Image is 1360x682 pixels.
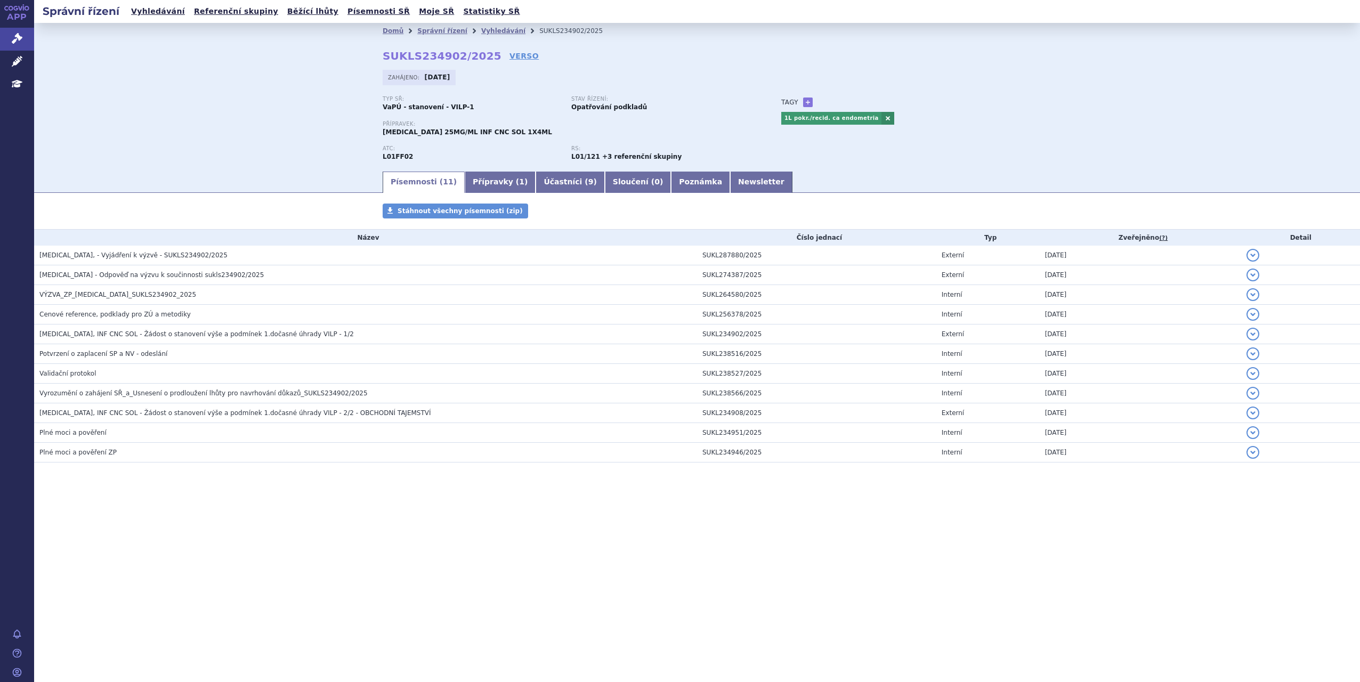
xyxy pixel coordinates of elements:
[39,389,368,397] span: Vyrozumění o zahájení SŘ_a_Usnesení o prodloužení lhůty pro navrhování důkazů_SUKLS234902/2025
[1040,344,1242,364] td: [DATE]
[425,74,450,81] strong: [DATE]
[1246,426,1259,439] button: detail
[344,4,413,19] a: Písemnosti SŘ
[1246,269,1259,281] button: detail
[697,403,936,423] td: SUKL234908/2025
[398,207,523,215] span: Stáhnout všechny písemnosti (zip)
[697,443,936,462] td: SUKL234946/2025
[697,305,936,324] td: SUKL256378/2025
[39,429,107,436] span: Plné moci a pověření
[730,172,792,193] a: Newsletter
[803,98,813,107] a: +
[697,344,936,364] td: SUKL238516/2025
[39,271,264,279] span: KEYTRUDA - Odpověď na výzvu k součinnosti sukls234902/2025
[588,177,594,186] span: 9
[697,324,936,344] td: SUKL234902/2025
[383,204,528,218] a: Stáhnout všechny písemnosti (zip)
[936,230,1040,246] th: Typ
[942,291,962,298] span: Interní
[417,27,467,35] a: Správní řízení
[383,128,552,136] span: [MEDICAL_DATA] 25MG/ML INF CNC SOL 1X4ML
[539,23,617,39] li: SUKLS234902/2025
[34,4,128,19] h2: Správní řízení
[942,449,962,456] span: Interní
[39,449,117,456] span: Plné moci a pověření ZP
[942,409,964,417] span: Externí
[383,27,403,35] a: Domů
[383,50,501,62] strong: SUKLS234902/2025
[654,177,660,186] span: 0
[942,389,962,397] span: Interní
[1040,443,1242,462] td: [DATE]
[509,51,539,61] a: VERSO
[1040,230,1242,246] th: Zveřejněno
[571,96,749,102] p: Stav řízení:
[1040,305,1242,324] td: [DATE]
[383,172,465,193] a: Písemnosti (11)
[1040,423,1242,443] td: [DATE]
[942,271,964,279] span: Externí
[1246,446,1259,459] button: detail
[39,291,196,298] span: VÝZVA_ZP_KEYTRUDA_SUKLS234902_2025
[1040,246,1242,265] td: [DATE]
[34,230,697,246] th: Název
[1040,265,1242,285] td: [DATE]
[388,73,422,82] span: Zahájeno:
[536,172,604,193] a: Účastníci (9)
[942,330,964,338] span: Externí
[39,409,431,417] span: KEYTRUDA, INF CNC SOL - Žádost o stanovení výše a podmínek 1.dočasné úhrady VILP - 2/2 - OBCHODNÍ...
[39,350,167,358] span: Potvrzení o zaplacení SP a NV - odeslání
[460,4,523,19] a: Statistiky SŘ
[481,27,525,35] a: Vyhledávání
[1246,387,1259,400] button: detail
[1246,249,1259,262] button: detail
[697,265,936,285] td: SUKL274387/2025
[1246,347,1259,360] button: detail
[519,177,524,186] span: 1
[383,103,474,111] strong: VaPÚ - stanovení - VILP-1
[942,350,962,358] span: Interní
[191,4,281,19] a: Referenční skupiny
[383,145,561,152] p: ATC:
[571,153,600,160] strong: pembrolizumab
[383,153,413,160] strong: PEMBROLIZUMAB
[697,285,936,305] td: SUKL264580/2025
[1040,364,1242,384] td: [DATE]
[671,172,730,193] a: Poznámka
[605,172,671,193] a: Sloučení (0)
[284,4,342,19] a: Běžící lhůty
[1246,407,1259,419] button: detail
[942,370,962,377] span: Interní
[39,251,228,259] span: KEYTRUDA, - Vyjádření k výzvě - SUKLS234902/2025
[602,153,682,160] strong: +3 referenční skupiny
[1241,230,1360,246] th: Detail
[443,177,453,186] span: 11
[942,311,962,318] span: Interní
[1246,328,1259,340] button: detail
[571,103,647,111] strong: Opatřování podkladů
[697,384,936,403] td: SUKL238566/2025
[571,145,749,152] p: RS:
[39,330,354,338] span: KEYTRUDA, INF CNC SOL - Žádost o stanovení výše a podmínek 1.dočasné úhrady VILP - 1/2
[697,246,936,265] td: SUKL287880/2025
[39,370,96,377] span: Validační protokol
[697,423,936,443] td: SUKL234951/2025
[1040,403,1242,423] td: [DATE]
[942,429,962,436] span: Interní
[697,364,936,384] td: SUKL238527/2025
[1040,324,1242,344] td: [DATE]
[781,112,881,125] a: 1L pokr./recid. ca endometria
[465,172,536,193] a: Přípravky (1)
[383,96,561,102] p: Typ SŘ:
[1040,285,1242,305] td: [DATE]
[1040,384,1242,403] td: [DATE]
[781,96,798,109] h3: Tagy
[128,4,188,19] a: Vyhledávání
[1246,367,1259,380] button: detail
[942,251,964,259] span: Externí
[416,4,457,19] a: Moje SŘ
[697,230,936,246] th: Číslo jednací
[1246,288,1259,301] button: detail
[39,311,191,318] span: Cenové reference, podklady pro ZÚ a metodiky
[383,121,760,127] p: Přípravek:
